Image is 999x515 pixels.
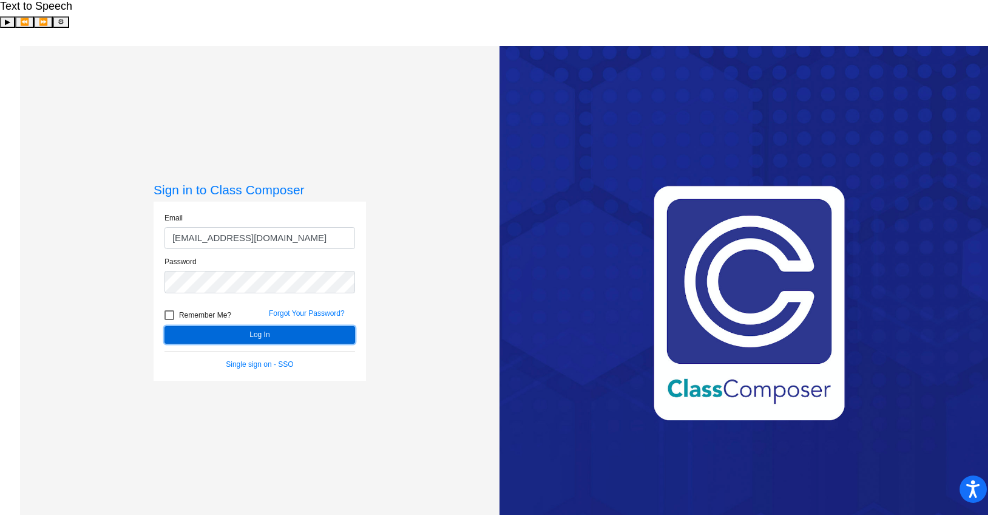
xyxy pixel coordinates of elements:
[164,326,355,344] button: Log In
[226,360,293,369] a: Single sign on - SSO
[164,213,183,223] label: Email
[269,309,345,318] a: Forgot Your Password?
[53,16,69,29] button: Settings
[15,16,34,29] button: Previous
[34,16,53,29] button: Forward
[164,256,197,267] label: Password
[179,308,231,322] span: Remember Me?
[154,182,366,197] h3: Sign in to Class Composer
